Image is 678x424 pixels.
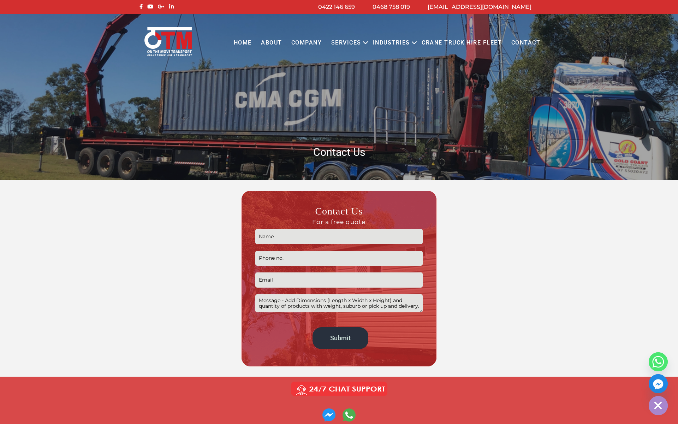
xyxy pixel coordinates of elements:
img: Contact us on Whatsapp [343,408,356,422]
h1: Contact Us [138,145,540,159]
h3: Contact Us [255,205,422,225]
a: Facebook_Messenger [649,374,668,393]
a: [EMAIL_ADDRESS][DOMAIN_NAME] [428,4,531,10]
a: Whatsapp [649,352,668,371]
span: For a free quote [255,218,422,226]
a: 0422 146 659 [318,4,355,10]
img: Otmtransport [143,26,193,57]
a: About [256,33,287,53]
input: Email [255,272,422,288]
input: Name [255,229,422,244]
a: Home [229,33,256,53]
a: Services [327,33,366,53]
a: 0468 758 019 [373,4,410,10]
img: Call us Anytime [286,380,392,398]
a: Industries [368,33,415,53]
a: COMPANY [287,33,327,53]
form: Contact form [255,205,422,352]
a: Crane Truck Hire Fleet [417,33,506,53]
input: Phone no. [255,251,422,266]
img: Contact us on Whatsapp [322,408,335,422]
a: Contact [506,33,545,53]
input: Submit [313,327,369,349]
